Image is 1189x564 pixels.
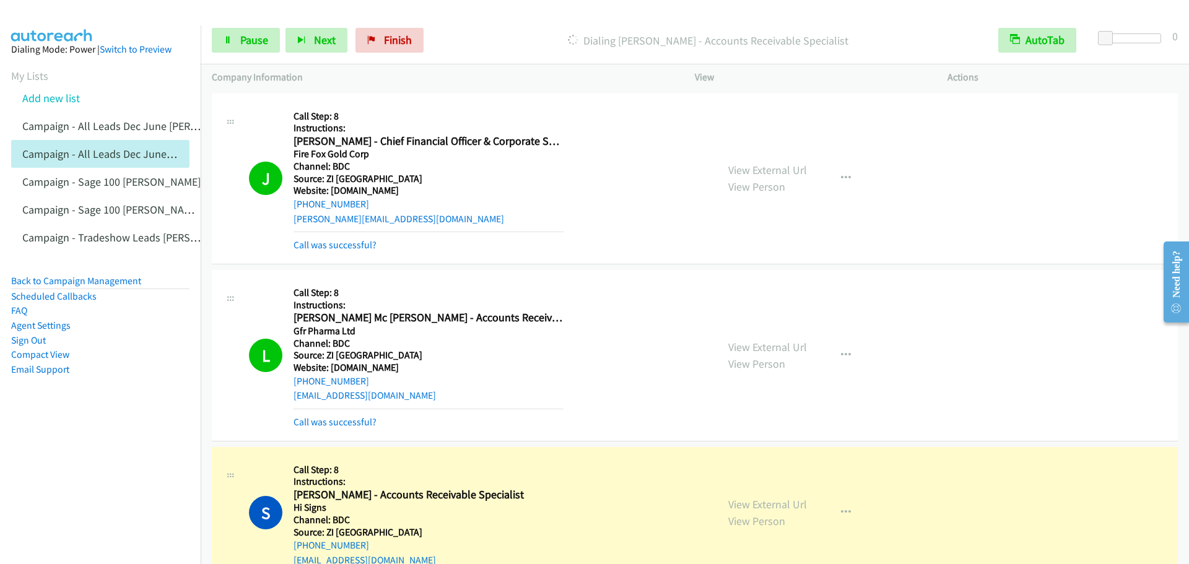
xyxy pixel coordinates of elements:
[11,69,48,83] a: My Lists
[294,325,564,337] h5: Gfr Pharma Ltd
[695,70,925,85] p: View
[294,287,564,299] h5: Call Step: 8
[294,239,377,251] a: Call was successful?
[294,134,564,149] h2: [PERSON_NAME] - Chief Financial Officer & Corporate Secretary
[11,349,69,360] a: Compact View
[440,32,976,49] p: Dialing [PERSON_NAME] - Accounts Receivable Specialist
[249,496,282,529] h1: S
[294,475,564,488] h5: Instructions:
[294,160,564,173] h5: Channel: BDC
[22,202,237,217] a: Campaign - Sage 100 [PERSON_NAME] Cloned
[728,357,785,371] a: View Person
[314,33,336,47] span: Next
[294,148,564,160] h5: Fire Fox Gold Corp
[294,184,564,197] h5: Website: [DOMAIN_NAME]
[384,33,412,47] span: Finish
[728,514,785,528] a: View Person
[947,70,1178,85] p: Actions
[294,198,369,210] a: [PHONE_NUMBER]
[294,539,369,551] a: [PHONE_NUMBER]
[249,339,282,372] h1: L
[249,162,282,195] h1: J
[11,290,97,302] a: Scheduled Callbacks
[294,110,564,123] h5: Call Step: 8
[22,230,277,245] a: Campaign - Tradeshow Leads [PERSON_NAME] Cloned
[1104,33,1161,43] div: Delay between calls (in seconds)
[294,501,564,514] h5: Hi Signs
[294,514,564,526] h5: Channel: BDC
[728,497,807,511] a: View External Url
[294,311,564,325] h2: [PERSON_NAME] Mc [PERSON_NAME] - Accounts Receivable Specialist
[294,362,564,374] h5: Website: [DOMAIN_NAME]
[11,363,69,375] a: Email Support
[294,337,564,350] h5: Channel: BDC
[294,375,369,387] a: [PHONE_NUMBER]
[294,464,564,476] h5: Call Step: 8
[1153,233,1189,331] iframe: Resource Center
[22,119,247,133] a: Campaign - All Leads Dec June [PERSON_NAME]
[285,28,347,53] button: Next
[294,389,436,401] a: [EMAIL_ADDRESS][DOMAIN_NAME]
[998,28,1076,53] button: AutoTab
[11,305,27,316] a: FAQ
[728,180,785,194] a: View Person
[1172,28,1178,45] div: 0
[728,163,807,177] a: View External Url
[294,299,564,311] h5: Instructions:
[11,319,71,331] a: Agent Settings
[212,70,673,85] p: Company Information
[294,173,564,185] h5: Source: ZI [GEOGRAPHIC_DATA]
[22,175,201,189] a: Campaign - Sage 100 [PERSON_NAME]
[212,28,280,53] a: Pause
[355,28,424,53] a: Finish
[11,275,141,287] a: Back to Campaign Management
[22,91,80,105] a: Add new list
[294,213,504,225] a: [PERSON_NAME][EMAIL_ADDRESS][DOMAIN_NAME]
[294,349,564,362] h5: Source: ZI [GEOGRAPHIC_DATA]
[294,488,564,502] h2: [PERSON_NAME] - Accounts Receivable Specialist
[11,334,46,346] a: Sign Out
[22,147,283,161] a: Campaign - All Leads Dec June [PERSON_NAME] Cloned
[100,43,172,55] a: Switch to Preview
[294,526,564,539] h5: Source: ZI [GEOGRAPHIC_DATA]
[11,42,189,57] div: Dialing Mode: Power |
[728,340,807,354] a: View External Url
[240,33,268,47] span: Pause
[294,416,377,428] a: Call was successful?
[294,122,564,134] h5: Instructions:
